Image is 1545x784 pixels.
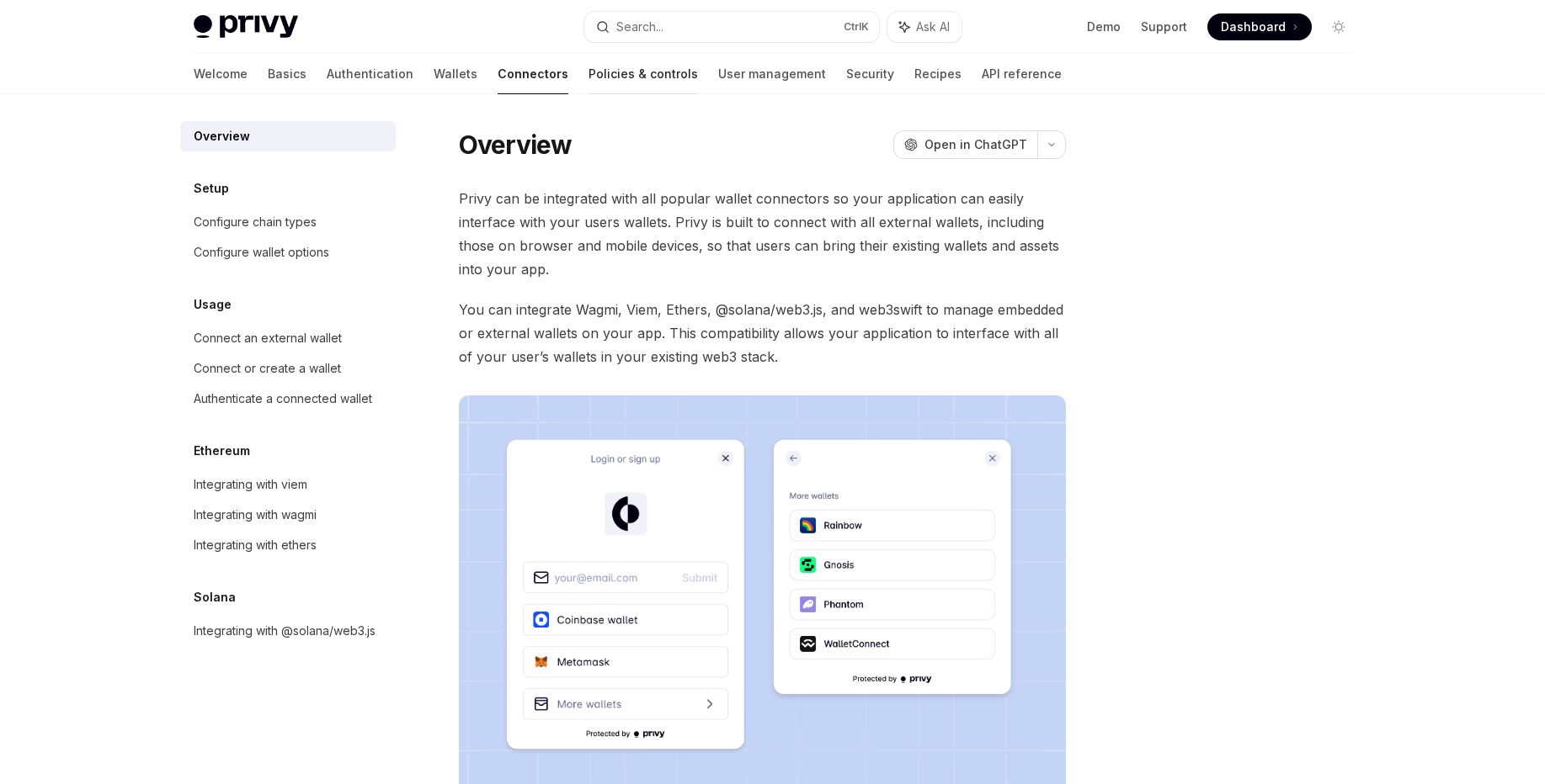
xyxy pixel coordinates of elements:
h5: Solana [194,587,236,607]
a: Wallets [434,54,477,94]
button: Ask AI [887,12,962,42]
h5: Usage [194,294,232,315]
a: Integrating with wagmi [180,500,396,530]
span: Ctrl K [844,20,869,34]
button: Open in ChatGPT [893,130,1037,159]
div: Integrating with wagmi [194,505,317,525]
a: Authenticate a connected wallet [180,384,396,414]
a: Dashboard [1207,13,1312,40]
a: API reference [982,54,1062,94]
a: Connectors [498,54,568,94]
a: Connect or create a wallet [180,353,396,384]
a: Integrating with viem [180,469,396,500]
a: Overview [180,121,396,151]
a: Connect an external wallet [180,323,396,353]
div: Integrating with viem [194,474,307,495]
span: Privy can be integrated with all popular wallet connectors so your application can easily interfa... [459,187,1066,281]
a: Recipes [914,54,962,94]
button: Search...CtrlK [584,12,879,42]
a: Policies & controls [589,54,698,94]
div: Authenticate a connected wallet [194,389,372,409]
img: light logo [194,15,298,39]
div: Connect or create a wallet [194,358,341,379]
h1: Overview [459,130,573,160]
a: Integrating with @solana/web3.js [180,616,396,646]
a: Security [846,54,894,94]
div: Integrating with ethers [194,535,317,555]
button: Toggle dark mode [1325,13,1352,40]
a: Welcome [194,54,248,94]
a: Configure chain types [180,207,396,237]
div: Overview [194,126,250,146]
span: Dashboard [1221,19,1286,35]
a: User management [718,54,826,94]
span: You can integrate Wagmi, Viem, Ethers, @solana/web3.js, and web3swift to manage embedded or exter... [459,298,1066,368]
a: Configure wallet options [180,237,396,268]
div: Configure wallet options [194,242,329,262]
a: Integrating with ethers [180,530,396,560]
h5: Setup [194,178,229,199]
span: Ask AI [916,19,950,35]
h5: Ethereum [194,441,250,461]
div: Integrating with @solana/web3.js [194,621,376,641]
a: Support [1141,19,1187,35]
a: Basics [268,54,306,94]
div: Connect an external wallet [194,328,342,348]
a: Demo [1087,19,1121,35]
a: Authentication [327,54,413,94]
div: Search... [616,17,663,37]
div: Configure chain types [194,212,317,232]
span: Open in ChatGPT [924,136,1027,153]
